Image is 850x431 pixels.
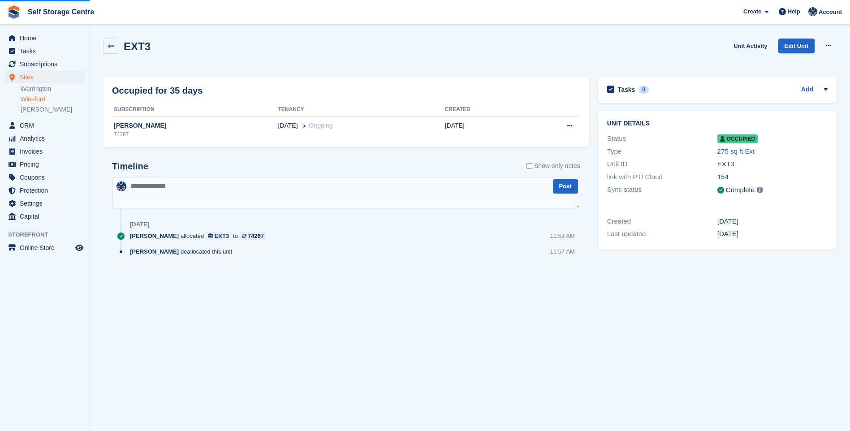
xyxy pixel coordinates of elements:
[278,103,444,117] th: Tenancy
[20,32,73,44] span: Home
[717,172,828,182] div: 154
[607,120,828,127] h2: Unit details
[21,105,85,114] a: [PERSON_NAME]
[4,184,85,197] a: menu
[20,58,73,70] span: Subscriptions
[130,221,149,228] div: [DATE]
[4,32,85,44] a: menu
[240,232,266,240] a: 74267
[4,171,85,184] a: menu
[20,184,73,197] span: Protection
[788,7,800,16] span: Help
[607,159,717,169] div: Unit ID
[20,71,73,83] span: Sites
[717,159,828,169] div: EXT3
[4,132,85,145] a: menu
[20,158,73,171] span: Pricing
[124,40,151,52] h2: EXT3
[215,232,229,240] div: EXT3
[445,116,523,143] td: [DATE]
[130,232,179,240] span: [PERSON_NAME]
[726,185,755,195] div: Complete
[4,45,85,57] a: menu
[607,134,717,144] div: Status
[116,181,126,191] img: Clair Cole
[130,247,179,256] span: [PERSON_NAME]
[20,145,73,158] span: Invoices
[112,161,148,172] h2: Timeline
[607,147,717,157] div: Type
[607,185,717,196] div: Sync status
[717,216,828,227] div: [DATE]
[248,232,264,240] div: 74267
[20,171,73,184] span: Coupons
[4,158,85,171] a: menu
[21,95,85,103] a: Winsford
[4,197,85,210] a: menu
[112,103,278,117] th: Subscription
[112,84,203,97] h2: Occupied for 35 days
[278,121,298,130] span: [DATE]
[553,179,578,194] button: Post
[717,134,758,143] span: Occupied
[717,147,755,155] a: 275 sq ft Ext
[801,85,813,95] a: Add
[20,45,73,57] span: Tasks
[550,232,575,240] div: 11:59 AM
[130,247,237,256] div: deallocated this unit
[112,130,278,138] div: 74267
[743,7,761,16] span: Create
[4,71,85,83] a: menu
[607,216,717,227] div: Created
[8,230,89,239] span: Storefront
[20,132,73,145] span: Analytics
[20,197,73,210] span: Settings
[526,161,532,171] input: Show only notes
[4,58,85,70] a: menu
[112,121,278,130] div: [PERSON_NAME]
[21,85,85,93] a: Warrington
[757,187,763,193] img: icon-info-grey-7440780725fd019a000dd9b08b2336e03edf1995a4989e88bcd33f0948082b44.svg
[445,103,523,117] th: Created
[730,39,771,53] a: Unit Activity
[20,241,73,254] span: Online Store
[607,229,717,239] div: Last updated
[526,161,580,171] label: Show only notes
[717,229,828,239] div: [DATE]
[4,241,85,254] a: menu
[20,119,73,132] span: CRM
[819,8,842,17] span: Account
[808,7,817,16] img: Clair Cole
[778,39,815,53] a: Edit Unit
[7,5,21,19] img: stora-icon-8386f47178a22dfd0bd8f6a31ec36ba5ce8667c1dd55bd0f319d3a0aa187defe.svg
[24,4,98,19] a: Self Storage Centre
[20,210,73,223] span: Capital
[618,86,635,94] h2: Tasks
[4,210,85,223] a: menu
[607,172,717,182] div: link with PTI Cloud
[74,242,85,253] a: Preview store
[4,119,85,132] a: menu
[4,145,85,158] a: menu
[206,232,231,240] a: EXT3
[550,247,575,256] div: 11:57 AM
[309,122,333,129] span: Ongoing
[130,232,271,240] div: allocated to
[639,86,649,94] div: 0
